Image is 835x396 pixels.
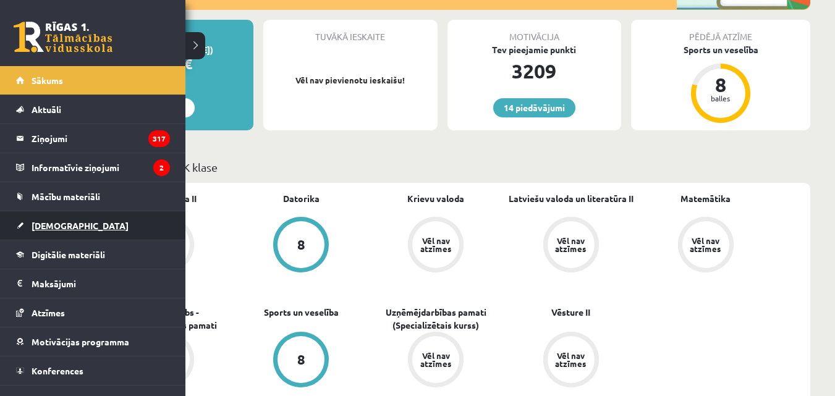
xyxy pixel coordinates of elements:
[16,269,170,298] a: Maksājumi
[16,327,170,356] a: Motivācijas programma
[554,352,588,368] div: Vēl nav atzīmes
[14,22,112,53] a: Rīgas 1. Tālmācības vidusskola
[32,191,100,202] span: Mācību materiāli
[447,20,622,43] div: Motivācija
[283,192,320,205] a: Datorika
[368,217,503,275] a: Vēl nav atzīmes
[551,306,590,319] a: Vēsture II
[554,237,588,253] div: Vēl nav atzīmes
[264,306,339,319] a: Sports un veselība
[184,55,192,73] span: €
[418,352,453,368] div: Vēl nav atzīmes
[297,353,305,366] div: 8
[689,237,723,253] div: Vēl nav atzīmes
[297,238,305,251] div: 8
[631,20,810,43] div: Pēdējā atzīme
[504,332,638,390] a: Vēl nav atzīmes
[234,217,368,275] a: 8
[631,43,810,56] div: Sports un veselība
[509,192,634,205] a: Latviešu valoda un literatūra II
[79,159,805,175] p: Mācību plāns 12.b3 JK klase
[638,217,773,275] a: Vēl nav atzīmes
[16,95,170,124] a: Aktuāli
[32,269,170,298] legend: Maksājumi
[32,153,170,182] legend: Informatīvie ziņojumi
[269,74,431,86] p: Vēl nav pievienotu ieskaišu!
[368,306,503,332] a: Uzņēmējdarbības pamati (Specializētais kurss)
[16,124,170,153] a: Ziņojumi317
[32,124,170,153] legend: Ziņojumi
[680,192,731,205] a: Matemātika
[368,332,503,390] a: Vēl nav atzīmes
[32,75,63,86] span: Sākums
[447,43,622,56] div: Tev pieejamie punkti
[407,192,464,205] a: Krievu valoda
[447,56,622,86] div: 3209
[418,237,453,253] div: Vēl nav atzīmes
[702,75,739,95] div: 8
[32,104,61,115] span: Aktuāli
[16,66,170,95] a: Sākums
[32,336,129,347] span: Motivācijas programma
[32,220,129,231] span: [DEMOGRAPHIC_DATA]
[16,298,170,327] a: Atzīmes
[493,98,575,117] a: 14 piedāvājumi
[148,130,170,147] i: 317
[16,240,170,269] a: Digitālie materiāli
[32,307,65,318] span: Atzīmes
[504,217,638,275] a: Vēl nav atzīmes
[16,211,170,240] a: [DEMOGRAPHIC_DATA]
[16,356,170,385] a: Konferences
[16,153,170,182] a: Informatīvie ziņojumi2
[702,95,739,102] div: balles
[263,20,438,43] div: Tuvākā ieskaite
[631,43,810,125] a: Sports un veselība 8 balles
[16,182,170,211] a: Mācību materiāli
[32,249,105,260] span: Digitālie materiāli
[32,365,83,376] span: Konferences
[234,332,368,390] a: 8
[153,159,170,176] i: 2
